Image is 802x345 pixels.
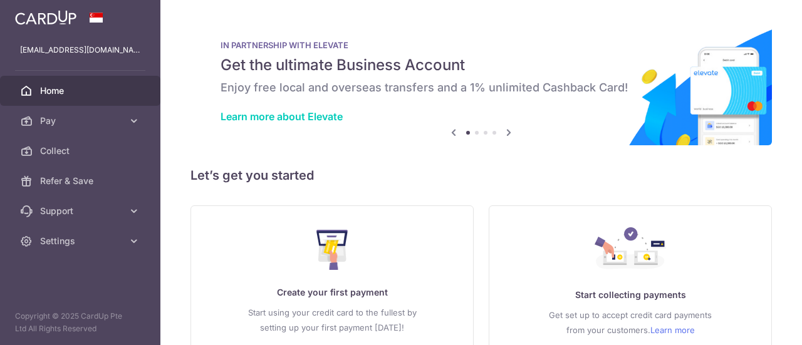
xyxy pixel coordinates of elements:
[40,115,123,127] span: Pay
[514,287,746,302] p: Start collecting payments
[221,80,742,95] h6: Enjoy free local and overseas transfers and a 1% unlimited Cashback Card!
[190,165,772,185] h5: Let’s get you started
[650,322,695,337] a: Learn more
[40,205,123,217] span: Support
[190,20,772,145] img: Renovation banner
[216,285,448,300] p: Create your first payment
[221,110,343,123] a: Learn more about Elevate
[40,85,123,97] span: Home
[316,230,348,270] img: Make Payment
[40,235,123,247] span: Settings
[20,44,140,56] p: [EMAIL_ADDRESS][DOMAIN_NAME]
[514,307,746,337] p: Get set up to accept credit card payments from your customers.
[15,10,76,25] img: CardUp
[221,55,742,75] h5: Get the ultimate Business Account
[221,40,742,50] p: IN PARTNERSHIP WITH ELEVATE
[40,175,123,187] span: Refer & Save
[722,307,789,339] iframe: Opens a widget where you can find more information
[595,227,666,272] img: Collect Payment
[40,145,123,157] span: Collect
[216,305,448,335] p: Start using your credit card to the fullest by setting up your first payment [DATE]!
